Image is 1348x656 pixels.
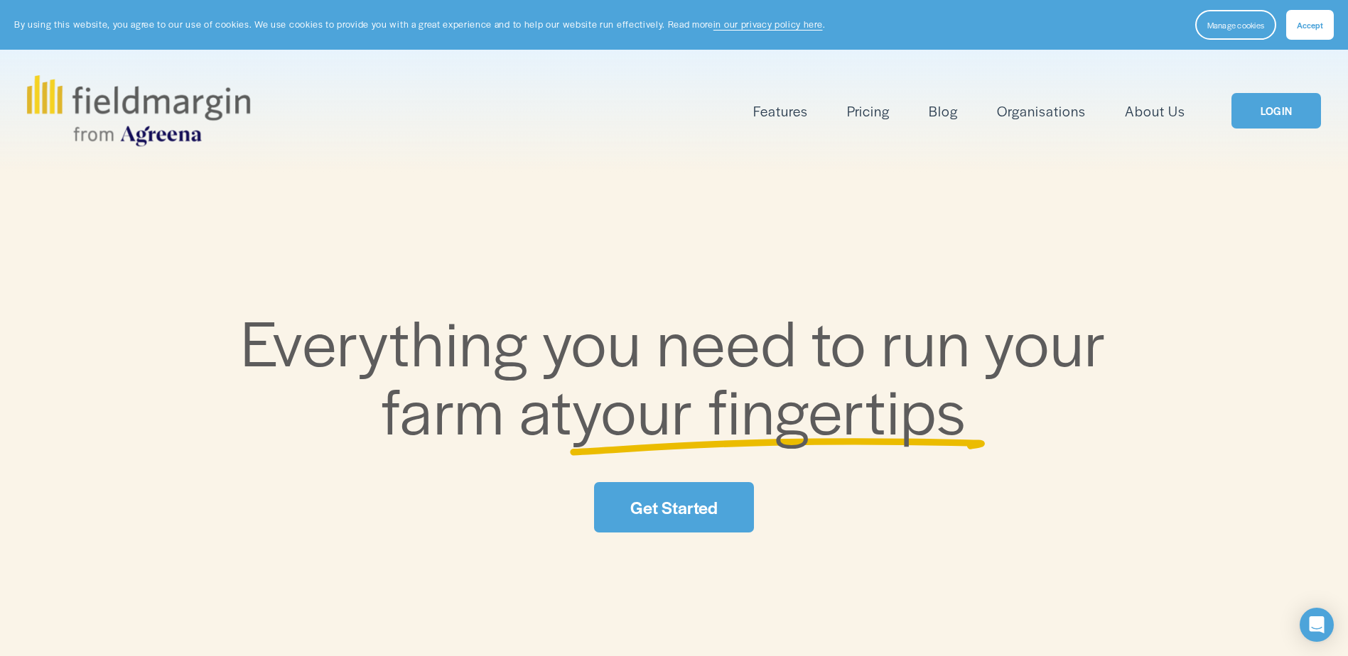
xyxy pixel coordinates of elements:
div: Open Intercom Messenger [1300,608,1334,642]
a: Blog [929,99,958,123]
a: Pricing [847,99,890,123]
a: Get Started [594,482,753,532]
a: Organisations [997,99,1086,123]
span: Accept [1297,19,1323,31]
button: Manage cookies [1195,10,1276,40]
p: By using this website, you agree to our use of cookies. We use cookies to provide you with a grea... [14,18,825,31]
a: folder dropdown [753,99,808,123]
a: About Us [1125,99,1185,123]
button: Accept [1286,10,1334,40]
a: in our privacy policy here [713,18,823,31]
span: Manage cookies [1207,19,1264,31]
a: LOGIN [1231,93,1321,129]
span: Everything you need to run your farm at [241,296,1121,453]
img: fieldmargin.com [27,75,250,146]
span: your fingertips [572,364,966,453]
span: Features [753,101,808,121]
